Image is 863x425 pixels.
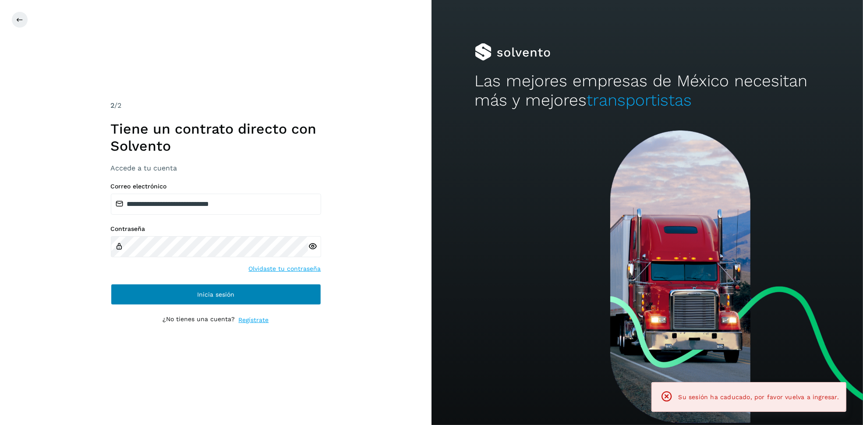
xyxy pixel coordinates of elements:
[163,315,235,325] p: ¿No tienes una cuenta?
[111,120,321,154] h1: Tiene un contrato directo con Solvento
[679,393,839,400] span: Su sesión ha caducado, por favor vuelva a ingresar.
[111,284,321,305] button: Inicia sesión
[111,101,115,110] span: 2
[111,225,321,233] label: Contraseña
[249,264,321,273] a: Olvidaste tu contraseña
[111,183,321,190] label: Correo electrónico
[475,71,820,110] h2: Las mejores empresas de México necesitan más y mejores
[239,315,269,325] a: Regístrate
[197,291,234,297] span: Inicia sesión
[111,100,321,111] div: /2
[111,164,321,172] h3: Accede a tu cuenta
[587,91,692,110] span: transportistas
